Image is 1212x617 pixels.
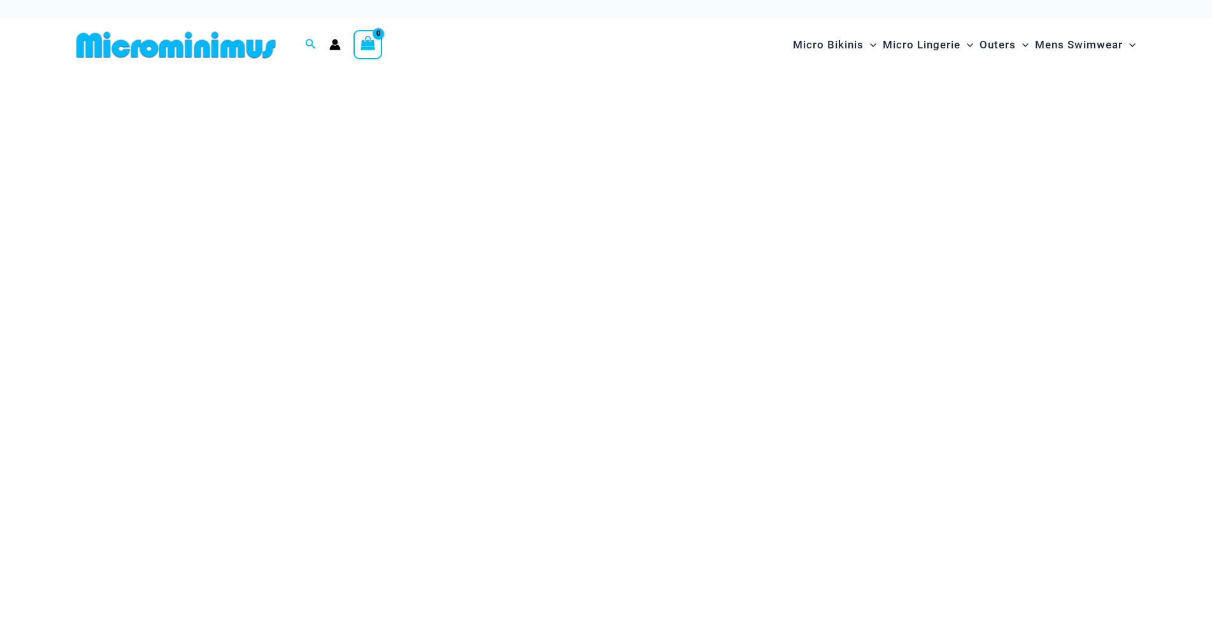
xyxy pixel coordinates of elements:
[790,25,880,64] a: Micro BikinisMenu ToggleMenu Toggle
[980,29,1016,61] span: Outers
[1032,25,1139,64] a: Mens SwimwearMenu ToggleMenu Toggle
[353,30,383,59] a: View Shopping Cart, empty
[1123,29,1136,61] span: Menu Toggle
[305,37,317,53] a: Search icon link
[880,25,976,64] a: Micro LingerieMenu ToggleMenu Toggle
[1016,29,1029,61] span: Menu Toggle
[883,29,960,61] span: Micro Lingerie
[793,29,864,61] span: Micro Bikinis
[864,29,876,61] span: Menu Toggle
[976,25,1032,64] a: OutersMenu ToggleMenu Toggle
[1035,29,1123,61] span: Mens Swimwear
[329,39,341,50] a: Account icon link
[788,24,1141,66] nav: Site Navigation
[71,31,281,59] img: MM SHOP LOGO FLAT
[960,29,973,61] span: Menu Toggle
